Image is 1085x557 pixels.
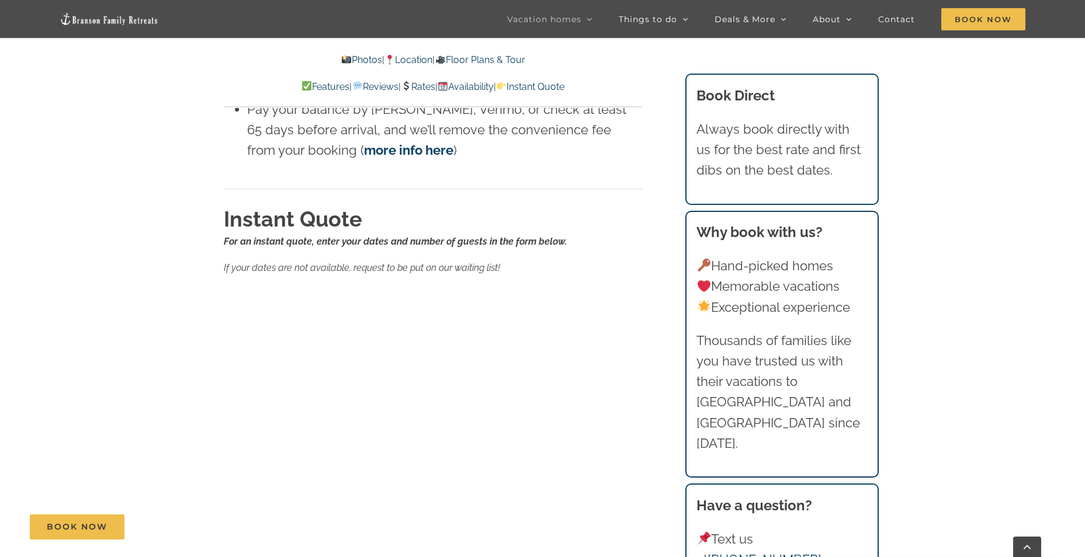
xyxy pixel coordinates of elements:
img: Branson Family Retreats Logo [60,12,159,26]
li: Pay your balance by [PERSON_NAME], Venmo, or check at least 65 days before arrival, and we’ll rem... [247,99,642,161]
a: more info here [364,142,453,158]
i: For an instant quote, enter your dates and number of guests in the form below. [224,236,567,247]
a: Location [384,54,432,65]
a: Book Now [30,514,124,539]
img: 📸 [342,55,351,64]
img: 👉 [497,81,506,90]
strong: Have a question? [696,497,812,514]
img: 💲 [401,81,411,90]
p: Always book directly with us for the best rate and first dibs on the best dates. [696,119,867,181]
img: 📆 [438,81,448,90]
span: Deals & More [715,15,775,23]
a: Availability [438,81,494,92]
img: ✅ [302,81,311,90]
img: 🔑 [698,259,710,271]
span: Book Now [941,8,1025,30]
a: Photos [341,54,382,65]
span: Things to do [619,15,677,23]
span: Contact [878,15,915,23]
span: Vacation homes [507,15,581,23]
img: 🎥 [436,55,445,64]
span: About [813,15,841,23]
a: Rates [401,81,435,92]
span: Book Now [47,522,108,532]
strong: Instant Quote [224,207,362,231]
a: Instant Quote [496,81,564,92]
img: ❤️ [698,280,710,293]
a: Floor Plans & Tour [435,54,525,65]
p: Hand-picked homes Memorable vacations Exceptional experience [696,256,867,318]
a: Reviews [352,81,398,92]
a: Features [301,81,349,92]
p: Thousands of families like you have trusted us with their vacations to [GEOGRAPHIC_DATA] and [GEO... [696,330,867,454]
h3: Why book with us? [696,222,867,243]
p: | | | | [224,79,642,95]
img: 🌟 [698,300,710,313]
p: | | [224,53,642,68]
em: If your dates are not available, request to be put on our waiting list! [224,262,500,273]
img: 📍 [385,55,394,64]
img: 💬 [353,81,362,90]
b: Book Direct [696,87,775,104]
